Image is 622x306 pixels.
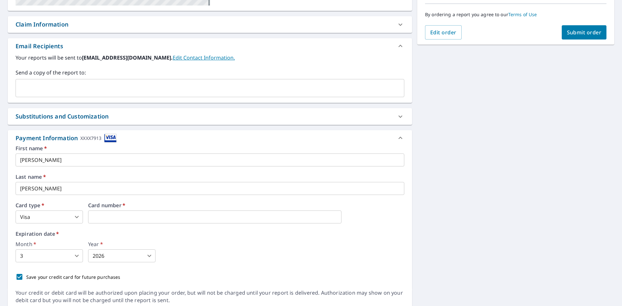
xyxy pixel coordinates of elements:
img: cardImage [104,134,117,142]
div: 2026 [88,249,155,262]
div: Substitutions and Customization [8,108,412,125]
label: Last name [16,174,404,179]
label: Send a copy of the report to: [16,69,404,76]
div: Your credit or debit card will be authorized upon placing your order, but will not be charged unt... [16,289,404,304]
p: By ordering a report you agree to our [425,12,606,17]
span: Submit order [567,29,602,36]
label: Card type [16,203,83,208]
label: Month [16,242,83,247]
div: Payment InformationXXXX7913cardImage [8,130,412,146]
label: Card number [88,203,404,208]
div: Claim Information [8,16,412,33]
label: First name [16,146,404,151]
b: [EMAIL_ADDRESS][DOMAIN_NAME]. [82,54,173,61]
label: Your reports will be sent to [16,54,404,62]
button: Submit order [562,25,607,40]
div: Visa [16,210,83,223]
div: Email Recipients [16,42,63,51]
div: Claim Information [16,20,68,29]
div: Payment Information [16,134,117,142]
label: Year [88,242,155,247]
div: 3 [16,249,83,262]
a: Terms of Use [508,11,537,17]
div: Substitutions and Customization [16,112,109,121]
span: Edit order [430,29,456,36]
div: XXXX7913 [80,134,101,142]
iframe: secure payment field [88,210,341,223]
div: Email Recipients [8,38,412,54]
p: Save your credit card for future purchases [26,274,121,280]
button: Edit order [425,25,462,40]
a: EditContactInfo [173,54,235,61]
label: Expiration date [16,231,404,236]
